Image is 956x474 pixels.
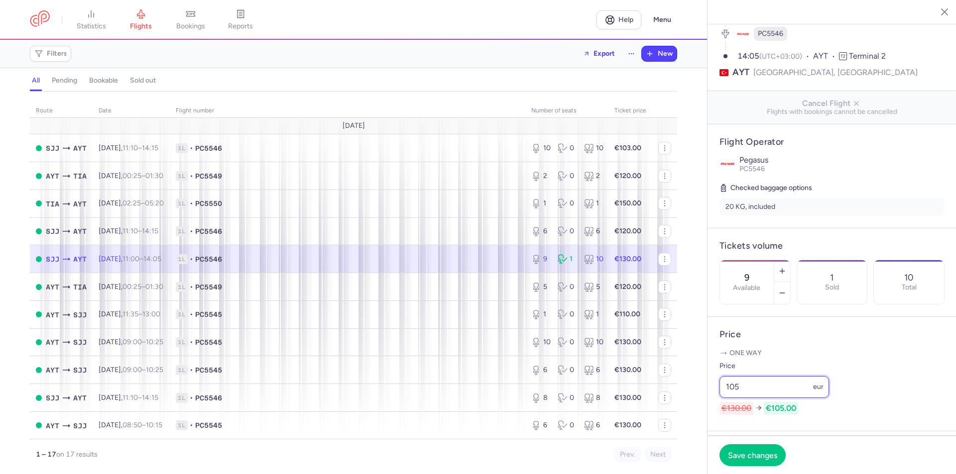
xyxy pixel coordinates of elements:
span: SJJ [73,365,87,376]
div: 1 [584,309,602,319]
span: AYT [732,66,749,79]
span: SJJ [46,254,59,265]
div: 6 [584,365,602,375]
div: 1 [584,198,602,208]
span: • [190,309,193,319]
button: Next [645,447,671,462]
div: 0 [558,393,576,403]
button: Menu [647,10,677,29]
a: reports [216,9,265,31]
time: 00:25 [122,283,141,291]
span: AYT [46,420,59,431]
span: AYT [46,365,59,376]
time: 11:10 [122,144,138,152]
strong: €110.00 [614,310,640,318]
strong: €120.00 [614,172,641,180]
span: Cancel Flight [716,99,949,108]
span: – [122,172,163,180]
div: 5 [531,282,550,292]
div: 0 [558,365,576,375]
span: • [190,171,193,181]
span: (UTC+03:00) [759,52,802,61]
h5: Checked baggage options [719,182,945,194]
span: – [122,338,163,346]
div: 8 [531,393,550,403]
h4: Tickets volume [719,240,945,252]
span: • [190,226,193,236]
strong: €130.00 [614,338,641,346]
span: 1L [176,198,188,208]
span: [DATE], [99,393,158,402]
span: [DATE], [99,144,158,152]
p: 10 [904,273,914,283]
span: TIA [73,171,87,182]
div: 0 [558,171,576,181]
span: PC5546 [195,143,222,153]
span: – [122,393,158,402]
p: One way [719,348,945,358]
span: PC5546 [195,393,222,403]
span: – [122,199,164,207]
button: Save changes [719,444,786,466]
span: PC5546 [739,165,765,173]
time: 08:50 [122,421,142,429]
span: [DATE], [99,421,162,429]
span: AYT [73,226,87,237]
time: 11:35 [122,310,138,318]
div: 6 [531,420,550,430]
span: – [122,144,158,152]
time: 10:25 [146,366,163,374]
h4: all [32,76,40,85]
span: • [190,254,193,264]
time: 10:25 [146,338,163,346]
span: PC5546 [758,29,783,39]
th: Flight number [170,103,525,118]
a: Help [597,10,641,29]
div: 0 [558,198,576,208]
div: 6 [531,226,550,236]
span: • [190,143,193,153]
strong: €130.00 [614,255,641,263]
label: Price [719,360,829,372]
time: 14:05 [737,51,759,61]
span: AYT [73,143,87,154]
strong: €103.00 [614,144,641,152]
a: CitizenPlane red outlined logo [30,10,50,29]
span: • [190,337,193,347]
div: 0 [558,337,576,347]
p: 1 [830,273,834,283]
figure: PC airline logo [736,27,750,41]
span: • [190,282,193,292]
div: 6 [531,365,550,375]
div: 0 [558,282,576,292]
span: [DATE], [99,255,161,263]
span: €105.00 [764,402,798,415]
span: PC5545 [195,365,222,375]
time: 01:30 [145,283,163,291]
span: [DATE], [99,199,164,207]
span: AYT [73,254,87,265]
th: Ticket price [608,103,652,118]
span: 1L [176,143,188,153]
strong: €130.00 [614,421,641,429]
span: – [122,310,160,318]
button: Export [577,46,621,62]
div: 1 [558,254,576,264]
span: • [190,420,193,430]
span: • [190,365,193,375]
span: statistics [77,22,106,31]
th: route [30,103,93,118]
div: 0 [558,226,576,236]
div: 8 [584,393,602,403]
span: bookings [176,22,205,31]
button: Prev. [614,447,641,462]
div: 10 [584,143,602,153]
span: AYT [46,309,59,320]
span: Export [594,50,615,57]
time: 11:10 [122,393,138,402]
span: Save changes [728,451,777,460]
span: flights [130,22,152,31]
span: 1L [176,393,188,403]
div: 9 [531,254,550,264]
span: €130.00 [719,402,753,415]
